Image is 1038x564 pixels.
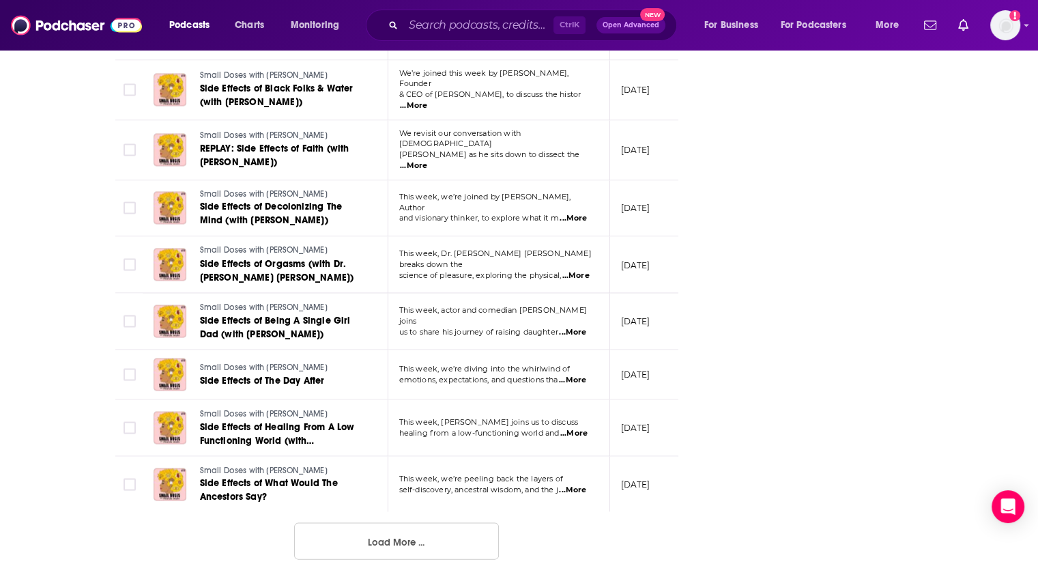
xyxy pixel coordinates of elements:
a: Charts [226,14,272,36]
span: Charts [235,16,264,35]
p: [DATE] [621,369,650,380]
span: Toggle select row [124,369,136,381]
span: For Podcasters [781,16,846,35]
p: [DATE] [621,259,650,271]
span: Small Doses with [PERSON_NAME] [200,131,328,141]
span: Side Effects of Black Folks & Water (with [PERSON_NAME]) [200,83,354,109]
span: ...More [400,101,427,112]
a: Small Doses with [PERSON_NAME] [200,245,364,257]
span: Small Doses with [PERSON_NAME] [200,302,328,312]
a: Side Effects of Healing From A Low Functioning World (with [PERSON_NAME]) [200,421,364,448]
span: emotions, expectations, and questions tha [399,375,558,384]
div: Open Intercom Messenger [992,490,1024,523]
span: science of pleasure, exploring the physical, [399,270,562,280]
p: [DATE] [621,85,650,96]
button: open menu [866,14,916,36]
p: [DATE] [621,479,650,490]
span: This week, actor and comedian [PERSON_NAME] joins [399,305,587,326]
span: ...More [559,327,586,338]
span: This week, we’re diving into the whirlwind of [399,364,571,373]
a: Show notifications dropdown [919,14,942,37]
span: self-discovery, ancestral wisdom, and the j [399,485,558,494]
a: Show notifications dropdown [953,14,974,37]
span: Side Effects of Being A Single Girl Dad (with [PERSON_NAME]) [200,315,351,340]
span: Toggle select row [124,202,136,214]
span: ...More [560,214,587,225]
span: ...More [400,161,427,172]
span: Toggle select row [124,479,136,491]
span: Side Effects of What Would The Ancestors Say? [200,477,338,503]
span: For Business [704,16,758,35]
span: ...More [559,485,586,496]
span: Monitoring [291,16,339,35]
a: Side Effects of Black Folks & Water (with [PERSON_NAME]) [200,83,364,110]
span: us to share his journey of raising daughter [399,327,558,337]
img: User Profile [990,10,1020,40]
span: Toggle select row [124,259,136,271]
span: Toggle select row [124,315,136,328]
span: Side Effects of Orgasms (with Dr. [PERSON_NAME] [PERSON_NAME]) [200,258,354,283]
span: ...More [559,375,586,386]
button: Show profile menu [990,10,1020,40]
span: Small Doses with [PERSON_NAME] [200,246,328,255]
span: ...More [560,428,588,439]
button: open menu [160,14,227,36]
p: [DATE] [621,315,650,327]
span: [PERSON_NAME] as he sits down to dissect the [399,150,580,160]
span: This week, Dr. [PERSON_NAME] [PERSON_NAME] breaks down the [399,249,592,270]
span: Toggle select row [124,144,136,156]
a: Small Doses with [PERSON_NAME] [200,302,364,314]
a: Side Effects of The Day After [200,374,362,388]
span: Podcasts [169,16,210,35]
span: Small Doses with [PERSON_NAME] [200,363,328,372]
a: REPLAY: Side Effects of Faith (with [PERSON_NAME]) [200,143,364,170]
span: Toggle select row [124,84,136,96]
a: Side Effects of What Would The Ancestors Say? [200,477,364,504]
button: open menu [281,14,357,36]
a: Small Doses with [PERSON_NAME] [200,130,364,143]
a: Small Doses with [PERSON_NAME] [200,70,364,83]
p: [DATE] [621,203,650,214]
span: Small Doses with [PERSON_NAME] [200,466,328,475]
a: Small Doses with [PERSON_NAME] [200,465,364,477]
span: and visionary thinker, to explore what it m [399,214,559,223]
span: healing from a low-functioning world and [399,428,560,438]
span: REPLAY: Side Effects of Faith (with [PERSON_NAME]) [200,143,349,169]
button: Load More ... [294,523,499,560]
a: Side Effects of Decolonizing The Mind (with [PERSON_NAME]) [200,201,364,228]
a: Small Doses with [PERSON_NAME] [200,189,364,201]
button: open menu [772,14,866,36]
span: Logged in as ereardon [990,10,1020,40]
span: This week, [PERSON_NAME] joins us to discuss [399,417,579,427]
span: This week, we’re peeling back the layers of [399,474,563,483]
span: This week, we’re joined by [PERSON_NAME], Author [399,193,571,213]
span: New [640,8,665,21]
button: Open AdvancedNew [596,17,665,33]
p: [DATE] [621,422,650,434]
span: & CEO of [PERSON_NAME], to discuss the histor [399,90,581,100]
span: Open Advanced [603,22,659,29]
a: Side Effects of Orgasms (with Dr. [PERSON_NAME] [PERSON_NAME]) [200,257,364,285]
span: We revisit our conversation with [DEMOGRAPHIC_DATA] [399,129,521,150]
span: ...More [562,270,590,281]
span: Small Doses with [PERSON_NAME] [200,190,328,199]
p: [DATE] [621,145,650,156]
a: Small Doses with [PERSON_NAME] [200,408,364,421]
span: Side Effects of Decolonizing The Mind (with [PERSON_NAME]) [200,201,342,227]
a: Small Doses with [PERSON_NAME] [200,362,362,374]
a: Side Effects of Being A Single Girl Dad (with [PERSON_NAME]) [200,314,364,341]
svg: Add a profile image [1009,10,1020,21]
button: open menu [695,14,775,36]
span: We’re joined this week by [PERSON_NAME], Founder [399,69,569,89]
span: Side Effects of Healing From A Low Functioning World (with [PERSON_NAME]) [200,421,355,460]
span: Small Doses with [PERSON_NAME] [200,71,328,81]
span: Side Effects of The Day After [200,375,325,386]
img: Podchaser - Follow, Share and Rate Podcasts [11,12,142,38]
span: Toggle select row [124,422,136,434]
span: Small Doses with [PERSON_NAME] [200,409,328,419]
span: Ctrl K [553,16,586,34]
span: More [876,16,899,35]
input: Search podcasts, credits, & more... [403,14,553,36]
div: Search podcasts, credits, & more... [379,10,690,41]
